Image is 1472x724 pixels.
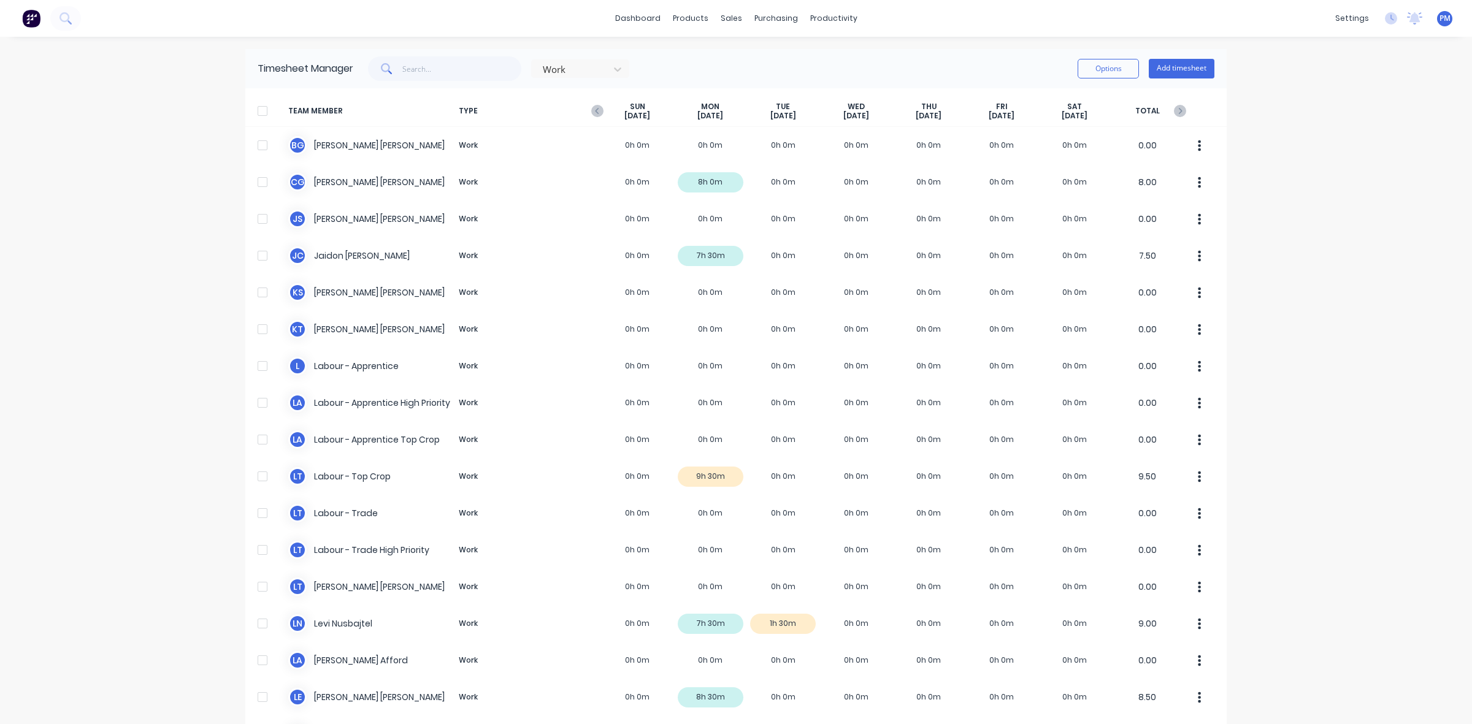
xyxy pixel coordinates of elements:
span: THU [921,102,937,112]
div: purchasing [748,9,804,28]
span: TUE [776,102,790,112]
span: WED [848,102,865,112]
span: TEAM MEMBER [288,102,454,121]
span: SAT [1067,102,1082,112]
span: [DATE] [624,111,650,121]
div: productivity [804,9,864,28]
span: [DATE] [770,111,796,121]
input: Search... [402,56,522,81]
div: sales [715,9,748,28]
img: Factory [22,9,40,28]
button: Add timesheet [1149,59,1214,78]
span: [DATE] [989,111,1014,121]
span: [DATE] [916,111,941,121]
div: Timesheet Manager [258,61,353,76]
span: [DATE] [843,111,869,121]
span: SUN [630,102,645,112]
button: Options [1078,59,1139,78]
span: FRI [996,102,1008,112]
div: settings [1329,9,1375,28]
span: TYPE [454,102,601,121]
span: PM [1439,13,1451,24]
span: [DATE] [697,111,723,121]
span: [DATE] [1062,111,1087,121]
a: dashboard [609,9,667,28]
span: TOTAL [1111,102,1184,121]
div: products [667,9,715,28]
span: MON [701,102,719,112]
